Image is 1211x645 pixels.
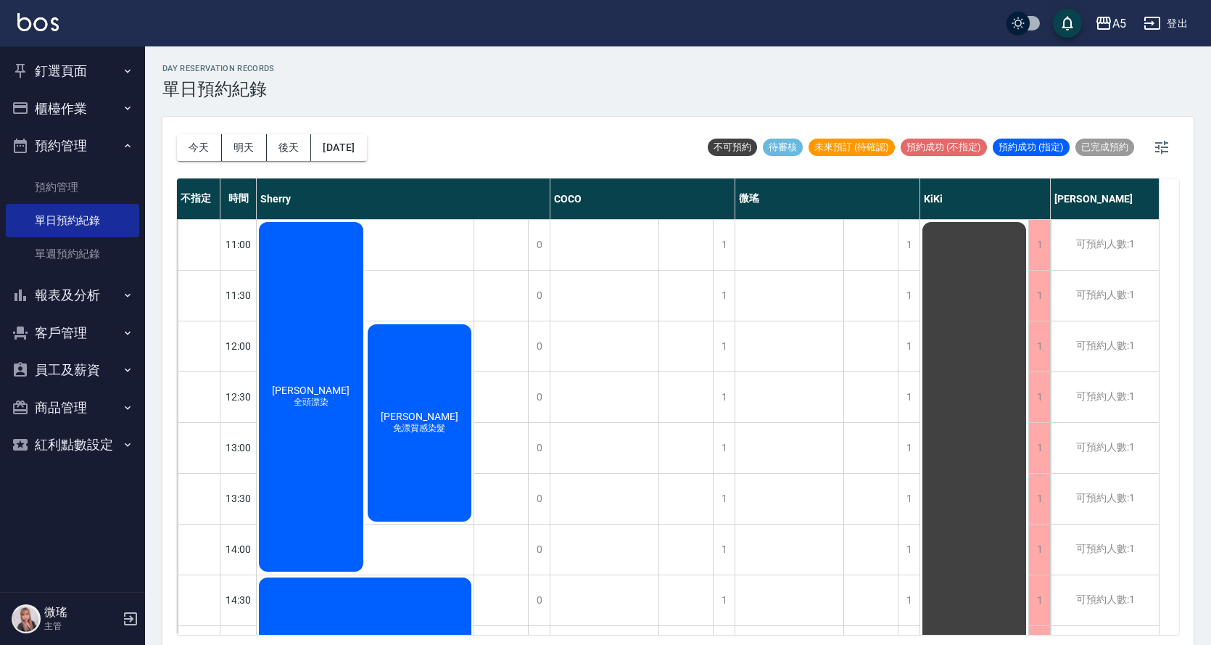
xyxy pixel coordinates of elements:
[713,575,735,625] div: 1
[6,276,139,314] button: 報表及分析
[898,474,919,524] div: 1
[17,13,59,31] img: Logo
[220,524,257,575] div: 14:00
[220,321,257,371] div: 12:00
[713,423,735,473] div: 1
[713,525,735,575] div: 1
[222,134,267,161] button: 明天
[713,220,735,270] div: 1
[269,385,352,396] span: [PERSON_NAME]
[1051,321,1159,371] div: 可預約人數:1
[220,422,257,473] div: 13:00
[528,474,550,524] div: 0
[162,64,275,73] h2: day Reservation records
[177,134,222,161] button: 今天
[898,220,919,270] div: 1
[390,422,448,435] span: 免漂質感染髮
[898,321,919,371] div: 1
[1051,178,1160,219] div: [PERSON_NAME]
[6,237,139,271] a: 單週預約紀錄
[6,314,139,352] button: 客戶管理
[528,575,550,625] div: 0
[12,604,41,633] img: Person
[1053,9,1082,38] button: save
[220,219,257,270] div: 11:00
[1075,141,1134,154] span: 已完成預約
[1138,10,1194,37] button: 登出
[220,270,257,321] div: 11:30
[713,271,735,321] div: 1
[177,178,220,219] div: 不指定
[1051,575,1159,625] div: 可預約人數:1
[6,389,139,427] button: 商品管理
[6,52,139,90] button: 釘選頁面
[528,525,550,575] div: 0
[1051,220,1159,270] div: 可預約人數:1
[528,271,550,321] div: 0
[1051,525,1159,575] div: 可預約人數:1
[735,178,920,219] div: 微瑤
[1051,372,1159,422] div: 可預約人數:1
[220,178,257,219] div: 時間
[1089,9,1132,38] button: A5
[920,178,1051,219] div: KiKi
[162,79,275,99] h3: 單日預約紀錄
[6,204,139,237] a: 單日預約紀錄
[1112,15,1126,33] div: A5
[550,178,735,219] div: COCO
[809,141,895,154] span: 未來預訂 (待確認)
[1028,220,1050,270] div: 1
[378,411,461,422] span: [PERSON_NAME]
[1028,575,1050,625] div: 1
[1028,321,1050,371] div: 1
[44,605,118,620] h5: 微瑤
[311,134,366,161] button: [DATE]
[1028,474,1050,524] div: 1
[898,525,919,575] div: 1
[6,171,139,204] a: 預約管理
[898,271,919,321] div: 1
[993,141,1070,154] span: 預約成功 (指定)
[898,372,919,422] div: 1
[1051,474,1159,524] div: 可預約人數:1
[528,321,550,371] div: 0
[528,423,550,473] div: 0
[1051,271,1159,321] div: 可預約人數:1
[1028,423,1050,473] div: 1
[713,474,735,524] div: 1
[6,351,139,389] button: 員工及薪資
[713,372,735,422] div: 1
[220,473,257,524] div: 13:30
[6,127,139,165] button: 預約管理
[1028,271,1050,321] div: 1
[6,90,139,128] button: 櫃檯作業
[291,396,331,408] span: 全頭漂染
[1028,372,1050,422] div: 1
[6,426,139,464] button: 紅利點數設定
[44,620,118,633] p: 主管
[220,575,257,625] div: 14:30
[898,423,919,473] div: 1
[1028,525,1050,575] div: 1
[1051,423,1159,473] div: 可預約人數:1
[713,321,735,371] div: 1
[708,141,757,154] span: 不可預約
[220,371,257,422] div: 12:30
[257,178,550,219] div: Sherry
[763,141,803,154] span: 待審核
[898,575,919,625] div: 1
[901,141,987,154] span: 預約成功 (不指定)
[267,134,312,161] button: 後天
[528,372,550,422] div: 0
[528,220,550,270] div: 0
